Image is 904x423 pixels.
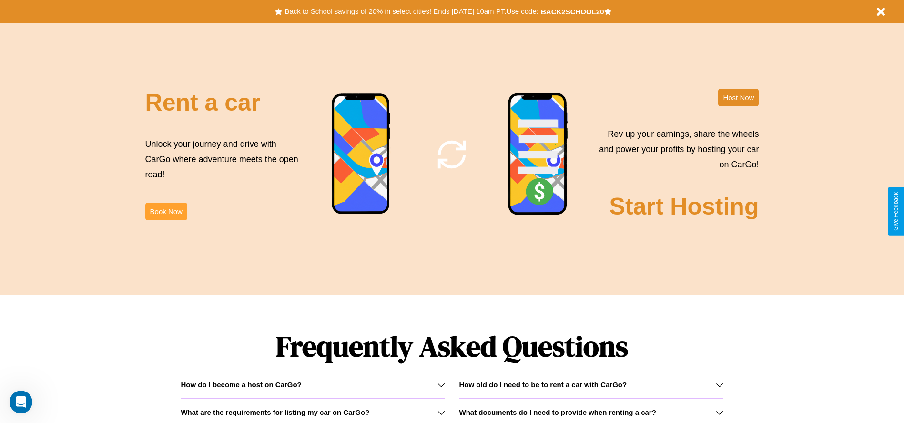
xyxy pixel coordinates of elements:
[145,136,302,183] p: Unlock your journey and drive with CarGo where adventure meets the open road!
[145,89,261,116] h2: Rent a car
[609,193,759,220] h2: Start Hosting
[718,89,759,106] button: Host Now
[181,408,369,416] h3: What are the requirements for listing my car on CarGo?
[459,408,656,416] h3: What documents do I need to provide when renting a car?
[508,93,569,217] img: phone
[10,391,32,413] iframe: Intercom live chat
[181,381,301,389] h3: How do I become a host on CarGo?
[282,5,540,18] button: Back to School savings of 20% in select cities! Ends [DATE] 10am PT.Use code:
[593,126,759,173] p: Rev up your earnings, share the wheels and power your profits by hosting your car on CarGo!
[893,192,899,231] div: Give Feedback
[181,322,723,371] h1: Frequently Asked Questions
[541,8,604,16] b: BACK2SCHOOL20
[145,203,187,220] button: Book Now
[459,381,627,389] h3: How old do I need to be to rent a car with CarGo?
[331,93,391,216] img: phone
